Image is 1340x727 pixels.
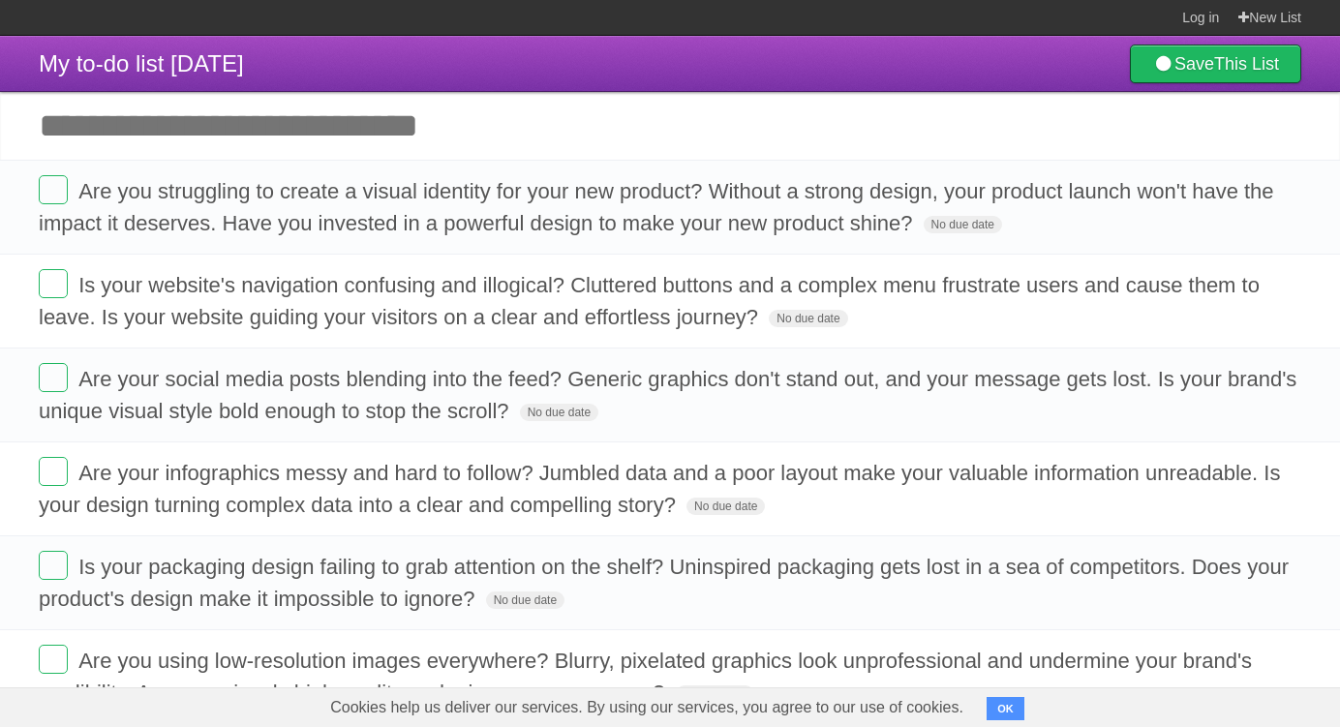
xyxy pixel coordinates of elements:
label: Done [39,551,68,580]
label: Done [39,175,68,204]
span: Are your infographics messy and hard to follow? Jumbled data and a poor layout make your valuable... [39,461,1280,517]
b: This List [1214,54,1279,74]
span: No due date [520,404,598,421]
label: Done [39,457,68,486]
label: Done [39,269,68,298]
span: No due date [686,498,765,515]
span: Is your website's navigation confusing and illogical? Cluttered buttons and a complex menu frustr... [39,273,1260,329]
a: SaveThis List [1130,45,1301,83]
span: My to-do list [DATE] [39,50,244,76]
span: Cookies help us deliver our services. By using our services, you agree to our use of cookies. [311,688,983,727]
button: OK [987,697,1024,720]
span: No due date [486,591,564,609]
label: Done [39,363,68,392]
label: Done [39,645,68,674]
span: Are you using low-resolution images everywhere? Blurry, pixelated graphics look unprofessional an... [39,649,1252,705]
span: Are you struggling to create a visual identity for your new product? Without a strong design, you... [39,179,1274,235]
span: No due date [676,685,754,703]
span: Are your social media posts blending into the feed? Generic graphics don't stand out, and your me... [39,367,1296,423]
span: No due date [769,310,847,327]
span: No due date [924,216,1002,233]
span: Is your packaging design failing to grab attention on the shelf? Uninspired packaging gets lost i... [39,555,1289,611]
